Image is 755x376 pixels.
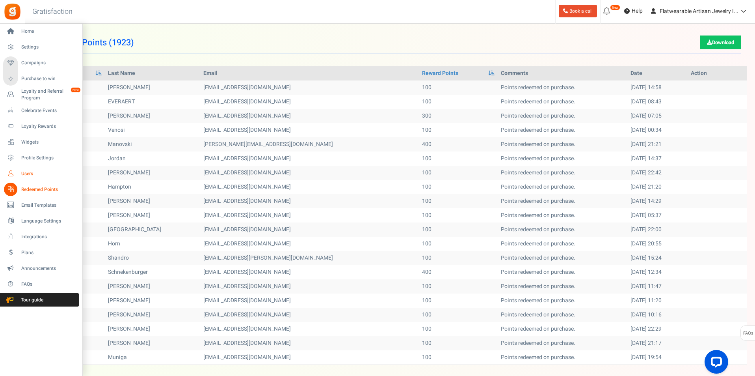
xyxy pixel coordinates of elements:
[105,180,201,194] td: Hampton
[700,36,741,49] a: Download
[21,186,76,193] span: Redeemed Points
[200,152,419,166] td: [EMAIL_ADDRESS][DOMAIN_NAME]
[498,223,628,237] td: Points redeemed on purchase.
[105,237,201,251] td: Horn
[627,66,688,80] th: Date
[419,109,497,123] td: 300
[3,56,79,70] a: Campaigns
[627,237,688,251] td: [DATE] 20:55
[559,5,597,17] a: Book a call
[21,155,76,161] span: Profile Settings
[21,170,76,177] span: Users
[200,223,419,237] td: [EMAIL_ADDRESS][DOMAIN_NAME]
[21,60,76,66] span: Campaigns
[419,180,497,194] td: 100
[3,230,79,243] a: Integrations
[200,80,419,95] td: [EMAIL_ADDRESS][DOMAIN_NAME]
[105,251,201,265] td: Shandro
[71,87,81,93] em: New
[498,279,628,294] td: Points redeemed on purchase.
[498,123,628,137] td: Points redeemed on purchase.
[627,322,688,336] td: [DATE] 22:29
[105,223,201,237] td: [GEOGRAPHIC_DATA]
[3,198,79,212] a: Email Templates
[627,123,688,137] td: [DATE] 00:34
[3,214,79,228] a: Language Settings
[105,265,201,279] td: Schnekenburger
[498,336,628,350] td: Points redeemed on purchase.
[498,180,628,194] td: Points redeemed on purchase.
[200,350,419,365] td: [EMAIL_ADDRESS][DOMAIN_NAME]
[3,277,79,291] a: FAQs
[21,249,76,256] span: Plans
[3,25,79,38] a: Home
[688,66,747,80] th: Action
[660,7,738,15] span: Flatwearable Artisan Jewelry I...
[419,152,497,166] td: 100
[627,265,688,279] td: [DATE] 12:34
[498,208,628,223] td: Points redeemed on purchase.
[498,194,628,208] td: Points redeemed on purchase.
[105,66,201,80] th: Last Name
[105,322,201,336] td: [PERSON_NAME]
[21,202,76,209] span: Email Templates
[3,183,79,196] a: Redeemed Points
[498,95,628,109] td: Points redeemed on purchase.
[419,251,497,265] td: 100
[498,251,628,265] td: Points redeemed on purchase.
[21,88,79,101] span: Loyalty and Referral Program
[21,139,76,146] span: Widgets
[105,123,201,137] td: Venosi
[105,308,201,322] td: [PERSON_NAME]
[627,336,688,350] td: [DATE] 21:17
[200,137,419,152] td: [PERSON_NAME][EMAIL_ADDRESS][DOMAIN_NAME]
[21,265,76,272] span: Announcements
[200,166,419,180] td: [EMAIL_ADDRESS][DOMAIN_NAME]
[630,7,643,15] span: Help
[419,279,497,294] td: 100
[21,123,76,130] span: Loyalty Rewards
[419,265,497,279] td: 400
[200,322,419,336] td: [EMAIL_ADDRESS][DOMAIN_NAME]
[419,208,497,223] td: 100
[3,41,79,54] a: Settings
[105,294,201,308] td: [PERSON_NAME]
[105,336,201,350] td: [PERSON_NAME]
[112,36,131,49] span: 1923
[4,297,59,303] span: Tour guide
[419,137,497,152] td: 400
[498,294,628,308] td: Points redeemed on purchase.
[419,123,497,137] td: 100
[21,234,76,240] span: Integrations
[419,95,497,109] td: 100
[105,152,201,166] td: Jordan
[3,104,79,117] a: Celebrate Events
[200,237,419,251] td: [EMAIL_ADDRESS][DOMAIN_NAME]
[105,350,201,365] td: Muniga
[610,5,620,10] em: New
[21,107,76,114] span: Celebrate Events
[200,251,419,265] td: [EMAIL_ADDRESS][PERSON_NAME][DOMAIN_NAME]
[200,336,419,350] td: [EMAIL_ADDRESS][DOMAIN_NAME]
[627,137,688,152] td: [DATE] 21:21
[627,279,688,294] td: [DATE] 11:47
[3,167,79,180] a: Users
[21,218,76,224] span: Language Settings
[3,135,79,149] a: Widgets
[200,95,419,109] td: [EMAIL_ADDRESS][DOMAIN_NAME]
[627,251,688,265] td: [DATE] 15:24
[419,194,497,208] td: 100
[105,279,201,294] td: [PERSON_NAME]
[627,180,688,194] td: [DATE] 21:20
[498,308,628,322] td: Points redeemed on purchase.
[419,322,497,336] td: 100
[200,66,419,80] th: Email
[200,294,419,308] td: [EMAIL_ADDRESS][DOMAIN_NAME]
[200,109,419,123] td: [EMAIL_ADDRESS][DOMAIN_NAME]
[627,208,688,223] td: [DATE] 05:37
[105,166,201,180] td: [PERSON_NAME]
[627,223,688,237] td: [DATE] 22:00
[24,4,81,20] h3: Gratisfaction
[627,109,688,123] td: [DATE] 07:05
